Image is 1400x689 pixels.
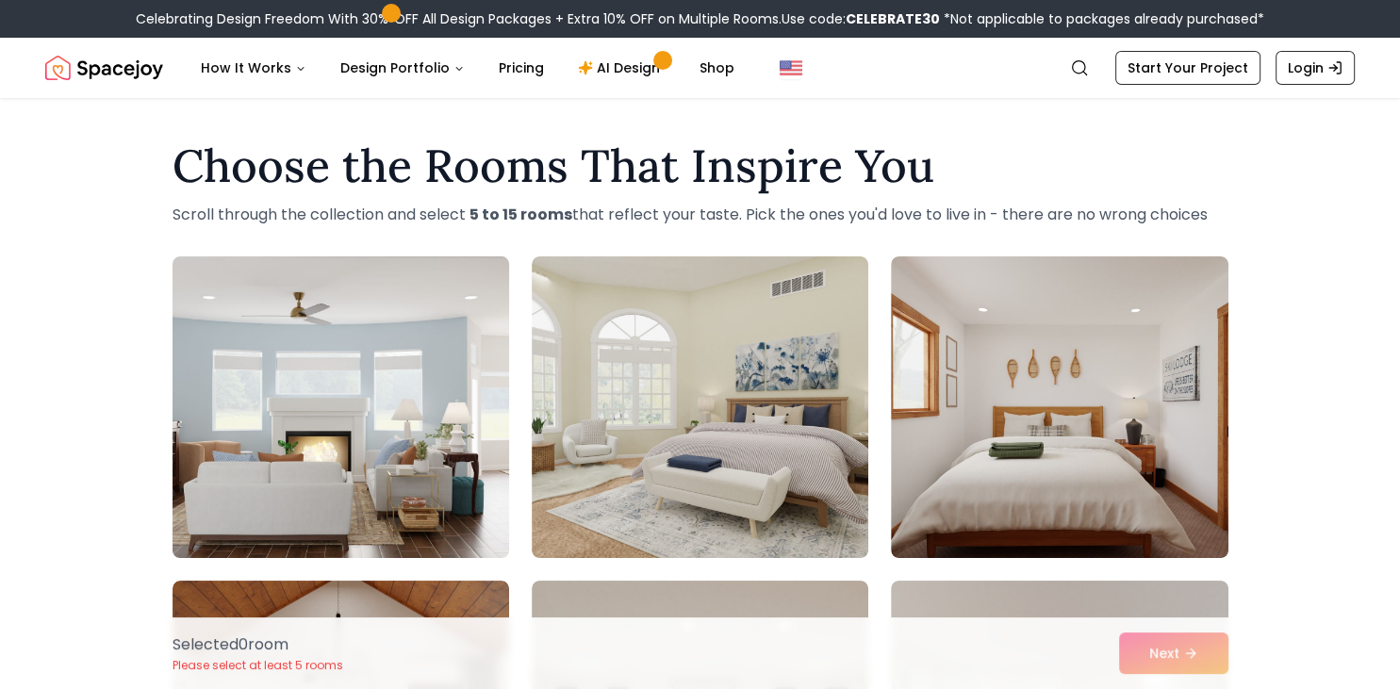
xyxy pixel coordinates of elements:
button: Design Portfolio [325,49,480,87]
img: Room room-2 [532,256,868,558]
img: Room room-3 [891,256,1227,558]
nav: Global [45,38,1355,98]
span: *Not applicable to packages already purchased* [940,9,1264,28]
img: United States [780,57,802,79]
p: Selected 0 room [173,633,343,656]
nav: Main [186,49,749,87]
p: Please select at least 5 rooms [173,658,343,673]
a: Start Your Project [1115,51,1260,85]
span: Use code: [782,9,940,28]
a: Pricing [484,49,559,87]
div: Celebrating Design Freedom With 30% OFF All Design Packages + Extra 10% OFF on Multiple Rooms. [136,9,1264,28]
a: Login [1276,51,1355,85]
a: Spacejoy [45,49,163,87]
a: AI Design [563,49,681,87]
h1: Choose the Rooms That Inspire You [173,143,1228,189]
img: Room room-1 [164,249,518,566]
p: Scroll through the collection and select that reflect your taste. Pick the ones you'd love to liv... [173,204,1228,226]
a: Shop [684,49,749,87]
strong: 5 to 15 rooms [469,204,572,225]
b: CELEBRATE30 [846,9,940,28]
button: How It Works [186,49,321,87]
img: Spacejoy Logo [45,49,163,87]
